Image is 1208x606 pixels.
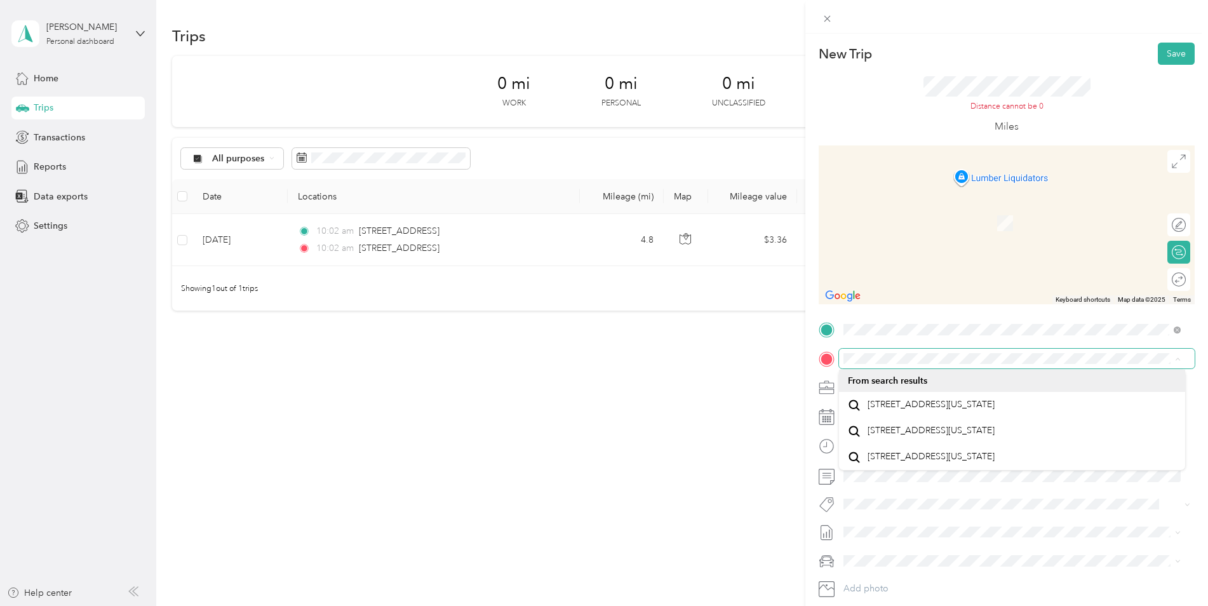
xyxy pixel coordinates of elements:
[1118,296,1165,303] span: Map data ©2025
[995,119,1019,135] p: Miles
[1137,535,1208,606] iframe: Everlance-gr Chat Button Frame
[848,375,927,386] span: From search results
[839,580,1195,598] button: Add photo
[868,451,995,462] span: [STREET_ADDRESS][US_STATE]
[1056,295,1110,304] button: Keyboard shortcuts
[868,399,995,410] span: [STREET_ADDRESS][US_STATE]
[1173,296,1191,303] a: Terms (opens in new tab)
[923,101,1091,112] div: Distance cannot be 0
[868,425,995,436] span: [STREET_ADDRESS][US_STATE]
[822,288,864,304] img: Google
[822,288,864,304] a: Open this area in Google Maps (opens a new window)
[819,45,872,63] p: New Trip
[1158,43,1195,65] button: Save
